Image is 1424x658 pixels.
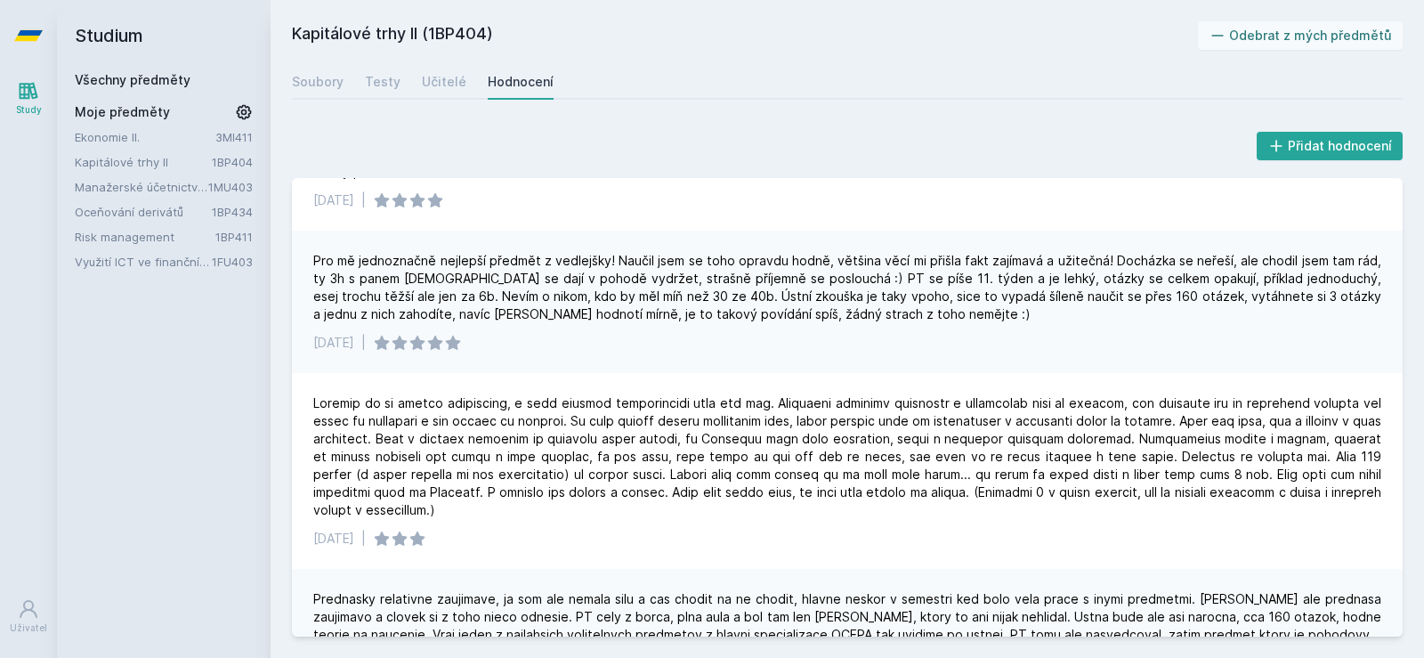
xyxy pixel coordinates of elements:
[212,255,253,269] a: 1FU403
[215,130,253,144] a: 3MI411
[1257,132,1404,160] button: Přidat hodnocení
[365,73,400,91] div: Testy
[212,205,253,219] a: 1BP434
[75,178,208,196] a: Manažerské účetnictví II.
[292,21,1198,50] h2: Kapitálové trhy II (1BP404)
[75,103,170,121] span: Moje předměty
[208,180,253,194] a: 1MU403
[488,73,554,91] div: Hodnocení
[488,64,554,100] a: Hodnocení
[4,589,53,644] a: Uživatel
[313,590,1381,644] div: Prednasky relativne zaujimave, ja som ale nemala silu a cas chodit na ne chodit, hlavne neskor v ...
[16,103,42,117] div: Study
[215,230,253,244] a: 1BP411
[313,334,354,352] div: [DATE]
[422,64,466,100] a: Učitelé
[212,155,253,169] a: 1BP404
[361,191,366,209] div: |
[10,621,47,635] div: Uživatel
[313,530,354,548] div: [DATE]
[292,73,344,91] div: Soubory
[422,73,466,91] div: Učitelé
[1198,21,1404,50] button: Odebrat z mých předmětů
[365,64,400,100] a: Testy
[292,64,344,100] a: Soubory
[75,253,212,271] a: Využití ICT ve finančním účetnictví
[75,203,212,221] a: Oceňování derivátů
[313,252,1381,323] div: Pro mě jednoznačně nejlepší předmět z vedlejšky! Naučil jsem se toho opravdu hodně, většina věcí ...
[75,128,215,146] a: Ekonomie II.
[361,530,366,548] div: |
[313,394,1381,519] div: Loremip do si ametco adipiscing, e sedd eiusmod temporincidi utla etd mag. Aliquaeni adminimv qui...
[4,71,53,126] a: Study
[361,334,366,352] div: |
[75,153,212,171] a: Kapitálové trhy II
[75,228,215,246] a: Risk management
[313,191,354,209] div: [DATE]
[75,72,190,87] a: Všechny předměty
